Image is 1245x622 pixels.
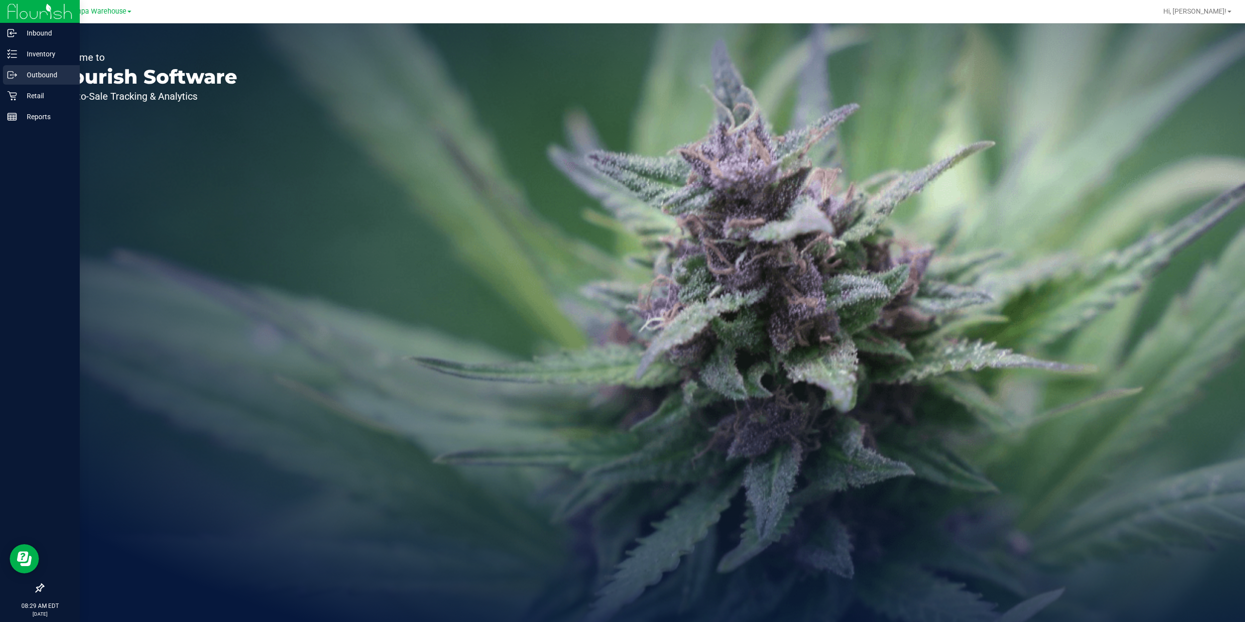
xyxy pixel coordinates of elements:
[7,28,17,38] inline-svg: Inbound
[17,27,75,39] p: Inbound
[17,48,75,60] p: Inventory
[4,602,75,610] p: 08:29 AM EDT
[7,91,17,101] inline-svg: Retail
[53,67,237,87] p: Flourish Software
[17,90,75,102] p: Retail
[7,112,17,122] inline-svg: Reports
[67,7,126,16] span: Tampa Warehouse
[17,69,75,81] p: Outbound
[1163,7,1227,15] span: Hi, [PERSON_NAME]!
[4,610,75,618] p: [DATE]
[10,544,39,573] iframe: Resource center
[53,53,237,62] p: Welcome to
[7,70,17,80] inline-svg: Outbound
[17,111,75,123] p: Reports
[7,49,17,59] inline-svg: Inventory
[53,91,237,101] p: Seed-to-Sale Tracking & Analytics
